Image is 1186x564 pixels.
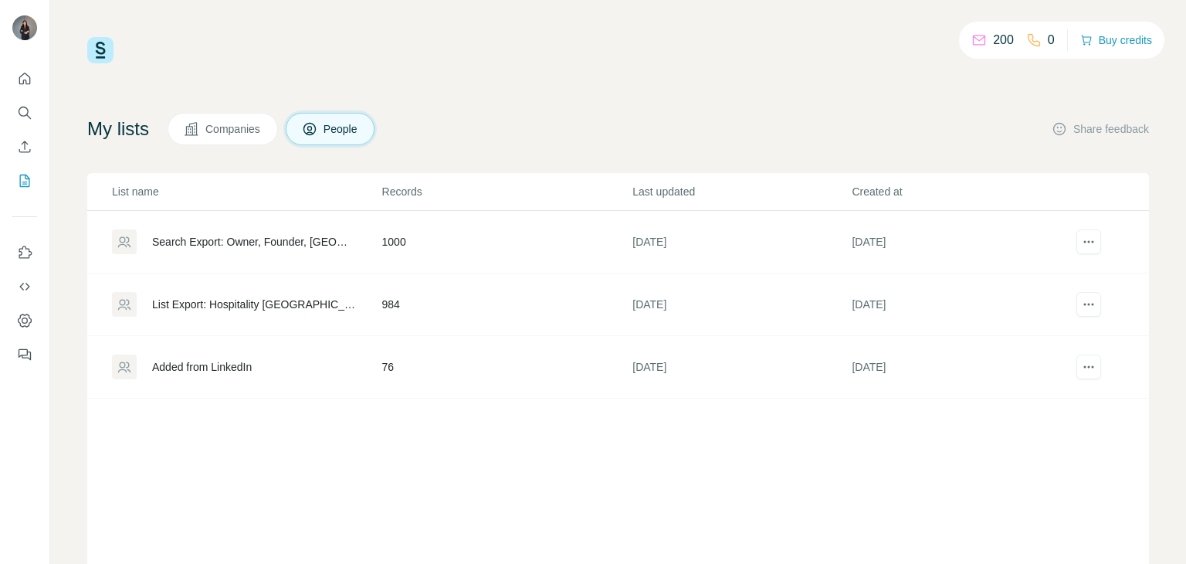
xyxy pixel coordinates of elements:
[632,274,851,336] td: [DATE]
[12,307,37,335] button: Dashboard
[1076,229,1101,254] button: actions
[112,184,381,199] p: List name
[205,121,262,137] span: Companies
[1076,292,1101,317] button: actions
[381,211,632,274] td: 1000
[1052,121,1149,137] button: Share feedback
[12,15,37,40] img: Avatar
[12,273,37,301] button: Use Surfe API
[1076,355,1101,379] button: actions
[152,359,252,375] div: Added from LinkedIn
[632,336,851,399] td: [DATE]
[381,336,632,399] td: 76
[12,65,37,93] button: Quick start
[851,211,1070,274] td: [DATE]
[382,184,632,199] p: Records
[12,239,37,267] button: Use Surfe on LinkedIn
[993,31,1014,49] p: 200
[852,184,1069,199] p: Created at
[152,234,356,250] div: Search Export: Owner, Founder, [GEOGRAPHIC_DATA], [GEOGRAPHIC_DATA], Hospitality, Food and Bevera...
[632,211,851,274] td: [DATE]
[12,133,37,161] button: Enrich CSV
[381,274,632,336] td: 984
[12,99,37,127] button: Search
[324,121,359,137] span: People
[12,341,37,369] button: Feedback
[632,184,850,199] p: Last updated
[87,37,114,63] img: Surfe Logo
[12,167,37,195] button: My lists
[152,297,356,312] div: List Export: Hospitality [GEOGRAPHIC_DATA] - [DATE] 13:39
[87,117,149,141] h4: My lists
[1080,29,1152,51] button: Buy credits
[851,274,1070,336] td: [DATE]
[851,336,1070,399] td: [DATE]
[1048,31,1055,49] p: 0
